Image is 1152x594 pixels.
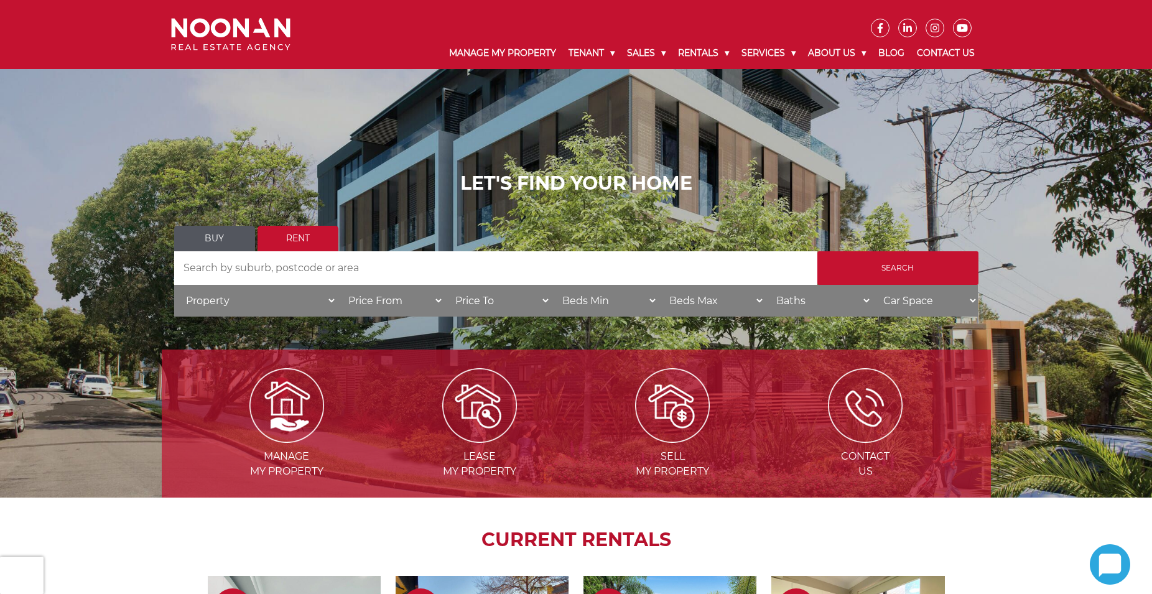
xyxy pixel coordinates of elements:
h1: LET'S FIND YOUR HOME [174,172,978,195]
a: Manage My Property [443,37,562,69]
a: Buy [174,226,255,251]
a: Lease my property Leasemy Property [384,399,575,477]
a: Services [735,37,802,69]
img: Lease my property [442,368,517,443]
img: Noonan Real Estate Agency [171,18,290,51]
img: Manage my Property [249,368,324,443]
input: Search [817,251,978,285]
a: Manage my Property Managemy Property [192,399,382,477]
a: Tenant [562,37,621,69]
span: Contact Us [770,449,960,479]
img: Sell my property [635,368,710,443]
a: Blog [872,37,911,69]
h2: CURRENT RENTALS [193,529,960,551]
a: Contact Us [911,37,981,69]
a: ICONS ContactUs [770,399,960,477]
span: Sell my Property [577,449,768,479]
a: Rentals [672,37,735,69]
img: ICONS [828,368,903,443]
span: Manage my Property [192,449,382,479]
a: Sales [621,37,672,69]
a: Rent [258,226,338,251]
span: Lease my Property [384,449,575,479]
a: About Us [802,37,872,69]
a: Sell my property Sellmy Property [577,399,768,477]
input: Search by suburb, postcode or area [174,251,817,285]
